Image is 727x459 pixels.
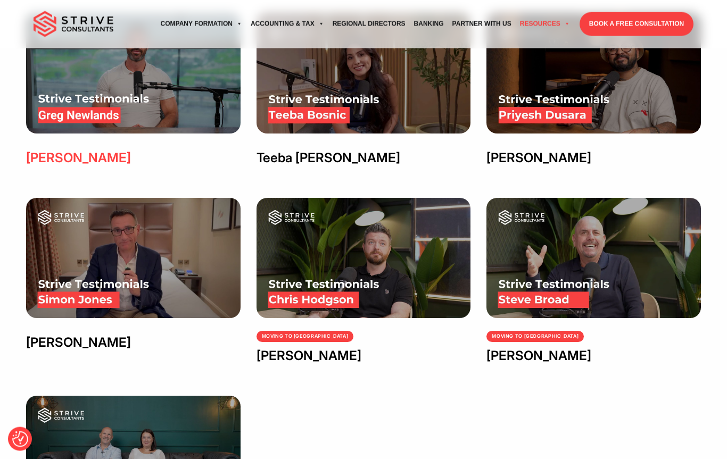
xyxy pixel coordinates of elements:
a: moving to [GEOGRAPHIC_DATA] [486,331,584,343]
img: Revisit consent button [12,431,28,447]
a: [PERSON_NAME] [257,348,361,364]
a: Company Formation [156,10,246,39]
a: [PERSON_NAME] [486,348,591,364]
a: BOOK A FREE CONSULTATION [580,12,693,36]
a: [PERSON_NAME] [486,151,591,166]
img: main-logo.svg [34,11,113,38]
a: moving to [GEOGRAPHIC_DATA] [257,331,354,343]
button: Consent Preferences [12,431,28,447]
a: Resources [516,10,574,39]
a: Regional Directors [328,10,410,39]
a: Accounting & Tax [246,10,328,39]
a: [PERSON_NAME] [26,151,131,166]
a: Teeba [PERSON_NAME] [257,151,400,166]
a: Partner with Us [448,10,516,39]
a: Banking [410,10,448,39]
a: [PERSON_NAME] [26,335,131,350]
